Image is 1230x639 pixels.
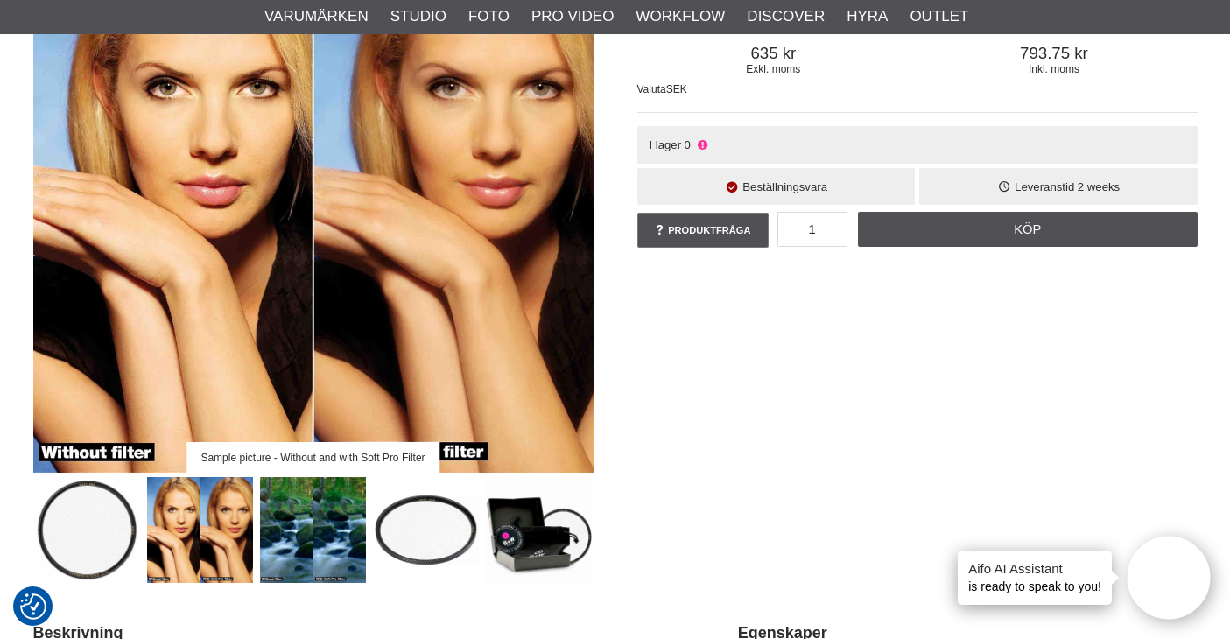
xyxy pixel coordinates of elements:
span: Leveranstid [1015,180,1074,193]
div: is ready to speak to you! [958,551,1112,605]
div: Sample picture - Without and with Soft Pro Filter [186,442,439,473]
span: I lager [649,138,681,151]
a: Outlet [910,5,968,28]
a: Studio [390,5,446,28]
span: Beställningsvara [742,180,827,193]
img: B+W Filter 43 mm Soft Pro Basic [34,477,140,583]
span: Inkl. moms [910,63,1197,75]
h4: Aifo AI Assistant [968,559,1101,578]
span: Exkl. moms [637,63,910,75]
a: Foto [468,5,510,28]
i: Ej i lager [695,138,709,151]
a: Produktfråga [637,213,769,248]
img: Revisit consent button [20,593,46,620]
span: 635 [637,44,910,63]
img: B+W Basic, durable and robust brass mount [373,477,479,583]
a: Hyra [847,5,888,28]
img: B+W Basic Filter - Made in Germany [486,477,592,583]
a: Pro Video [531,5,614,28]
img: Sample picture - Without and with Soft Pro Filter [260,477,366,583]
a: Discover [747,5,825,28]
span: 2 weeks [1078,180,1120,193]
button: Samtyckesinställningar [20,591,46,622]
span: 793.75 [910,44,1197,63]
img: Sample picture - Without and with Soft Pro Filter [147,477,253,583]
span: 0 [685,138,691,151]
span: Valuta [637,83,666,95]
a: Varumärken [264,5,369,28]
a: Workflow [636,5,725,28]
span: SEK [666,83,687,95]
a: Köp [858,212,1198,247]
